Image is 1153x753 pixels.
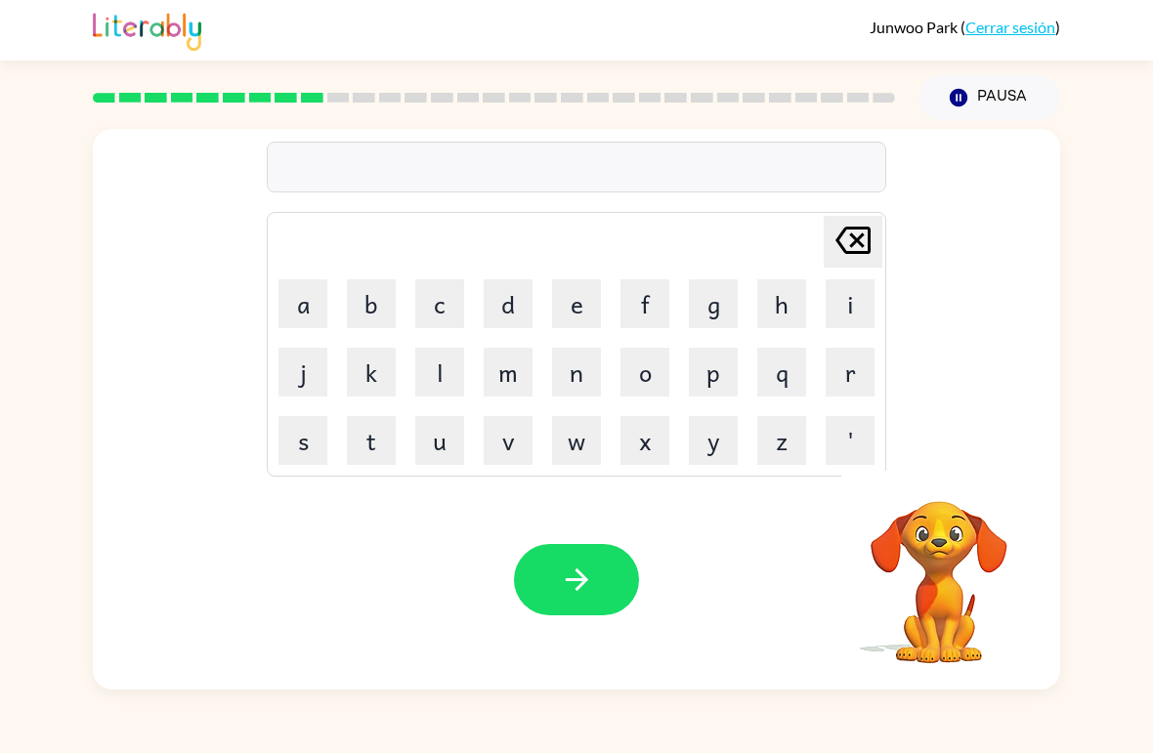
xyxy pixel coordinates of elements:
button: r [826,348,875,397]
button: v [484,416,533,465]
button: q [757,348,806,397]
button: n [552,348,601,397]
button: Pausa [918,75,1060,120]
button: u [415,416,464,465]
button: s [278,416,327,465]
button: c [415,279,464,328]
span: Junwoo Park [870,18,961,36]
button: b [347,279,396,328]
button: g [689,279,738,328]
button: d [484,279,533,328]
button: f [620,279,669,328]
img: Literably [93,8,201,51]
button: i [826,279,875,328]
button: m [484,348,533,397]
button: z [757,416,806,465]
button: k [347,348,396,397]
button: j [278,348,327,397]
button: y [689,416,738,465]
button: ' [826,416,875,465]
button: o [620,348,669,397]
button: a [278,279,327,328]
button: t [347,416,396,465]
button: w [552,416,601,465]
button: e [552,279,601,328]
button: p [689,348,738,397]
button: l [415,348,464,397]
div: ( ) [870,18,1060,36]
button: h [757,279,806,328]
video: Tu navegador debe admitir la reproducción de archivos .mp4 para usar Literably. Intenta usar otro... [841,471,1037,666]
button: x [620,416,669,465]
a: Cerrar sesión [965,18,1055,36]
